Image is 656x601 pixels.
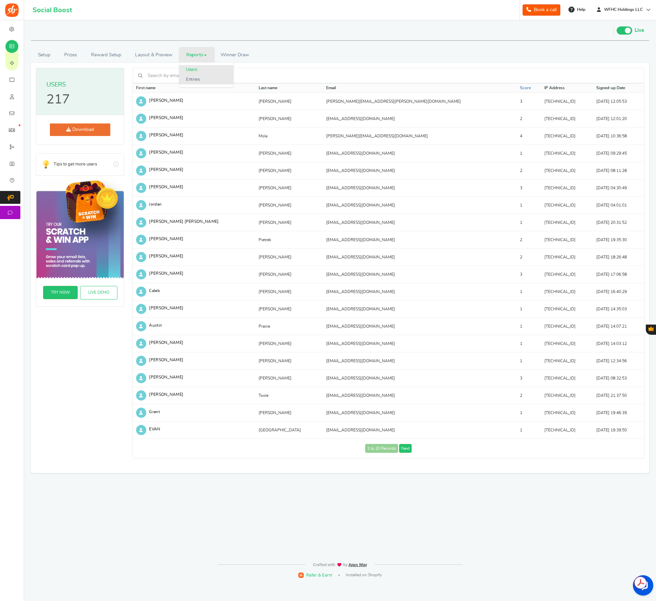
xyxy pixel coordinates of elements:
td: 3 [517,179,541,197]
span: EVAN [149,427,160,431]
h3: Users [46,78,114,92]
td: [PERSON_NAME] [255,179,323,197]
td: [TECHNICAL_ID] [541,179,593,197]
td: 1 [517,145,541,162]
td: [TECHNICAL_ID] [541,110,593,128]
span: WFHC Holdings LLC [601,7,645,13]
td: [TECHNICAL_ID] [541,231,593,249]
td: [PERSON_NAME] [255,266,323,283]
td: [TECHNICAL_ID] [541,249,593,266]
td: [TECHNICAL_ID] [541,145,593,162]
td: [EMAIL_ADDRESS][DOMAIN_NAME] [323,352,517,370]
span: [PERSON_NAME] [149,375,183,380]
td: [TECHNICAL_ID] [541,370,593,387]
span: [PERSON_NAME] [149,99,183,103]
td: 2 [517,387,541,404]
em: New [19,124,20,126]
span: [PERSON_NAME] [149,168,183,172]
a: Reward Setup [84,47,128,63]
td: [TECHNICAL_ID] [541,197,593,214]
td: 1 [517,197,541,214]
span: [PERSON_NAME] [149,151,183,155]
td: [PERSON_NAME] [255,145,323,162]
td: Toole [255,387,323,404]
span: Gratisfaction [649,326,654,331]
td: 2 [517,162,541,179]
td: [TECHNICAL_ID] [541,93,593,110]
span: Caleb [149,289,160,293]
td: 1 [517,283,541,300]
td: [PERSON_NAME] [255,300,323,318]
span: [PERSON_NAME] [149,116,183,120]
td: [PERSON_NAME] [255,249,323,266]
td: [PERSON_NAME] [255,404,323,422]
td: [TECHNICAL_ID] [541,318,593,335]
a: Help [566,4,589,15]
td: [EMAIL_ADDRESS][DOMAIN_NAME] [323,266,517,283]
td: [EMAIL_ADDRESS][DOMAIN_NAME] [323,318,517,335]
a: Next [399,444,412,453]
td: [DATE] 20:31:52 [593,214,644,231]
span: [PERSON_NAME] [PERSON_NAME] [149,220,219,224]
td: [EMAIL_ADDRESS][DOMAIN_NAME] [323,162,517,179]
td: [PERSON_NAME][EMAIL_ADDRESS][PERSON_NAME][DOMAIN_NAME] [323,93,517,110]
td: [DATE] 04:30:49 [593,179,644,197]
a: Live Demo [80,286,117,299]
td: [EMAIL_ADDRESS][DOMAIN_NAME] [323,422,517,439]
td: [TECHNICAL_ID] [541,335,593,352]
td: [PERSON_NAME] [255,162,323,179]
a: Score [520,85,531,91]
td: 1 [517,335,541,352]
td: 3 [517,93,541,110]
span: Installed on Shopify [346,572,382,578]
td: [DATE] 08:11:28 [593,162,644,179]
a: Prizes [57,47,84,63]
span: Grant [149,410,160,414]
td: [EMAIL_ADDRESS][DOMAIN_NAME] [323,179,517,197]
td: [DATE] 19:39:50 [593,422,644,439]
span: [PERSON_NAME] [149,358,183,362]
td: [DATE] 14:35:03 [593,300,644,318]
h1: Social Boost [33,6,72,14]
td: [EMAIL_ADDRESS][DOMAIN_NAME] [323,370,517,387]
td: [EMAIL_ADDRESS][DOMAIN_NAME] [323,300,517,318]
td: [GEOGRAPHIC_DATA] [255,422,323,439]
button: Gratisfaction [646,325,656,335]
td: [PERSON_NAME] [255,93,323,110]
td: [DATE] 12:34:56 [593,352,644,370]
a: TRY NOW [43,286,78,299]
td: 1 [517,352,541,370]
td: [DATE] 04:01:01 [593,197,644,214]
a: Entries [179,75,233,85]
td: [PERSON_NAME] [255,352,323,370]
span: [PERSON_NAME] [149,272,183,276]
td: 1 [517,214,541,231]
td: [TECHNICAL_ID] [541,128,593,145]
a: Go [36,154,124,175]
a: Download [50,123,110,136]
span: Jordan [149,202,162,207]
td: 3 [517,370,541,387]
td: [EMAIL_ADDRESS][DOMAIN_NAME] [323,231,517,249]
a: Users [179,65,233,75]
td: 2 [517,249,541,266]
td: [DATE] 14:03:12 [593,335,644,352]
td: [DATE] 14:07:21 [593,318,644,335]
td: 1 [517,422,541,439]
td: [EMAIL_ADDRESS][DOMAIN_NAME] [323,214,517,231]
td: [EMAIL_ADDRESS][DOMAIN_NAME] [323,283,517,300]
td: [TECHNICAL_ID] [541,162,593,179]
span: [PERSON_NAME] [149,133,183,137]
td: [TECHNICAL_ID] [541,266,593,283]
td: Pietrek [255,231,323,249]
td: [DATE] 19:35:30 [593,231,644,249]
span: Live [635,27,644,34]
td: [TECHNICAL_ID] [541,387,593,404]
span: Austin [149,324,162,328]
th: First name [133,83,255,93]
td: [TECHNICAL_ID] [541,300,593,318]
a: Setup [31,47,57,63]
th: Email [323,83,517,93]
span: [PERSON_NAME] [149,185,183,189]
